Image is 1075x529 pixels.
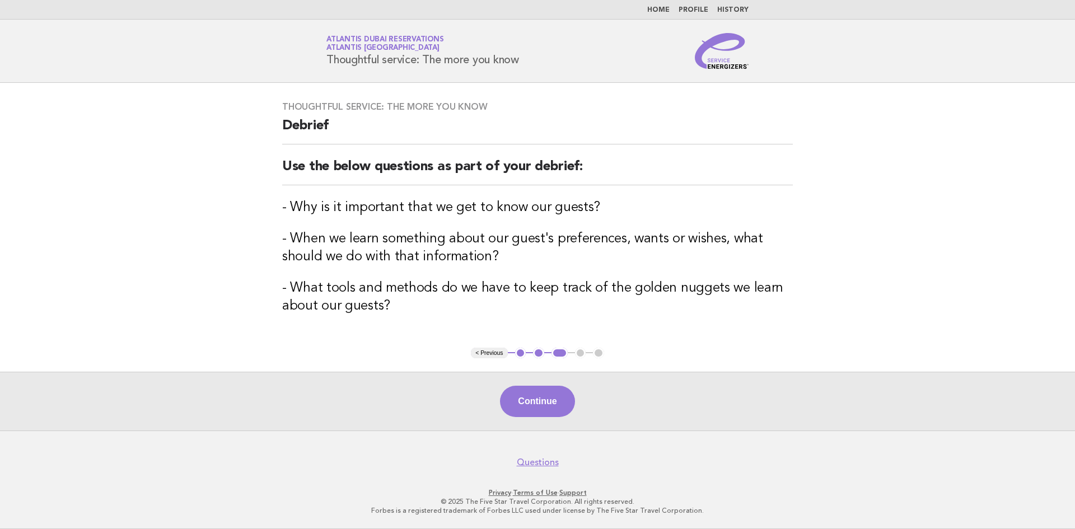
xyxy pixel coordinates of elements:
[326,36,519,65] h1: Thoughtful service: The more you know
[195,506,880,515] p: Forbes is a registered trademark of Forbes LLC used under license by The Five Star Travel Corpora...
[515,348,526,359] button: 1
[533,348,544,359] button: 2
[513,489,558,497] a: Terms of Use
[489,489,511,497] a: Privacy
[517,457,559,468] a: Questions
[326,45,440,52] span: Atlantis [GEOGRAPHIC_DATA]
[282,199,793,217] h3: - Why is it important that we get to know our guests?
[647,7,670,13] a: Home
[282,101,793,113] h3: Thoughtful service: The more you know
[551,348,568,359] button: 3
[559,489,587,497] a: Support
[282,117,793,144] h2: Debrief
[282,158,793,185] h2: Use the below questions as part of your debrief:
[282,230,793,266] h3: - When we learn something about our guest's preferences, wants or wishes, what should we do with ...
[471,348,507,359] button: < Previous
[717,7,749,13] a: History
[500,386,574,417] button: Continue
[195,488,880,497] p: · ·
[679,7,708,13] a: Profile
[326,36,443,52] a: Atlantis Dubai ReservationsAtlantis [GEOGRAPHIC_DATA]
[282,279,793,315] h3: - What tools and methods do we have to keep track of the golden nuggets we learn about our guests?
[195,497,880,506] p: © 2025 The Five Star Travel Corporation. All rights reserved.
[695,33,749,69] img: Service Energizers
